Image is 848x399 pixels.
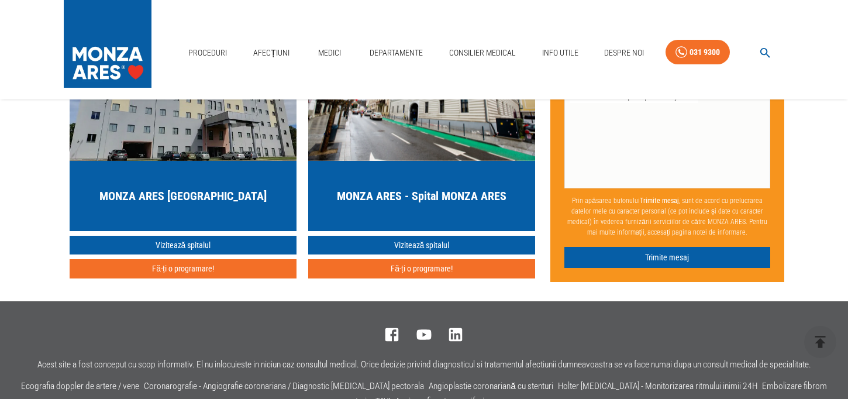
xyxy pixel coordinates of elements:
[365,41,428,65] a: Departamente
[444,41,520,65] a: Consilier Medical
[564,191,770,242] p: Prin apăsarea butonului , sunt de acord cu prelucrarea datelor mele cu caracter personal (ce pot ...
[308,236,535,255] a: Vizitează spitalul
[311,41,348,65] a: Medici
[564,247,770,269] button: Trimite mesaj
[429,381,553,391] a: Angioplastie coronariană cu stenturi
[640,197,679,205] b: Trimite mesaj
[308,259,535,278] button: Fă-ți o programare!
[599,41,649,65] a: Despre Noi
[70,20,297,231] a: MONZA ARES [GEOGRAPHIC_DATA]
[537,41,583,65] a: Info Utile
[184,41,232,65] a: Proceduri
[804,326,836,358] button: delete
[558,381,757,391] a: Holter [MEDICAL_DATA] - Monitorizarea ritmului inimii 24H
[666,40,730,65] a: 031 9300
[99,188,267,204] h5: MONZA ARES [GEOGRAPHIC_DATA]
[337,188,506,204] h5: MONZA ARES - Spital MONZA ARES
[690,45,720,60] div: 031 9300
[37,360,811,370] p: Acest site a fost conceput cu scop informativ. El nu inlocuieste in niciun caz consultul medical....
[144,381,424,391] a: Coronarografie - Angiografie coronariana / Diagnostic [MEDICAL_DATA] pectorala
[249,41,294,65] a: Afecțiuni
[70,259,297,278] button: Fă-ți o programare!
[70,236,297,255] a: Vizitează spitalul
[308,20,535,231] a: MONZA ARES - Spital MONZA ARES
[21,381,139,391] a: Ecografia doppler de artere / vene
